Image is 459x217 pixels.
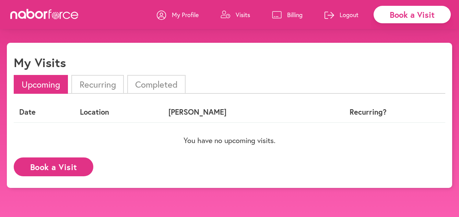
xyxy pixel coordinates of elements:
a: Visits [221,4,250,25]
button: Book a Visit [14,157,93,176]
th: [PERSON_NAME] [163,102,315,122]
p: Visits [236,11,250,19]
p: Logout [340,11,358,19]
li: Completed [127,75,186,94]
li: Recurring [71,75,123,94]
li: Upcoming [14,75,68,94]
p: My Profile [172,11,199,19]
div: Book a Visit [374,6,451,23]
th: Date [14,102,74,122]
a: Book a Visit [14,163,93,169]
p: Billing [287,11,303,19]
a: Logout [325,4,358,25]
a: My Profile [157,4,199,25]
a: Billing [272,4,303,25]
th: Location [74,102,163,122]
th: Recurring? [315,102,421,122]
h1: My Visits [14,55,66,70]
p: You have no upcoming visits. [14,136,445,145]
